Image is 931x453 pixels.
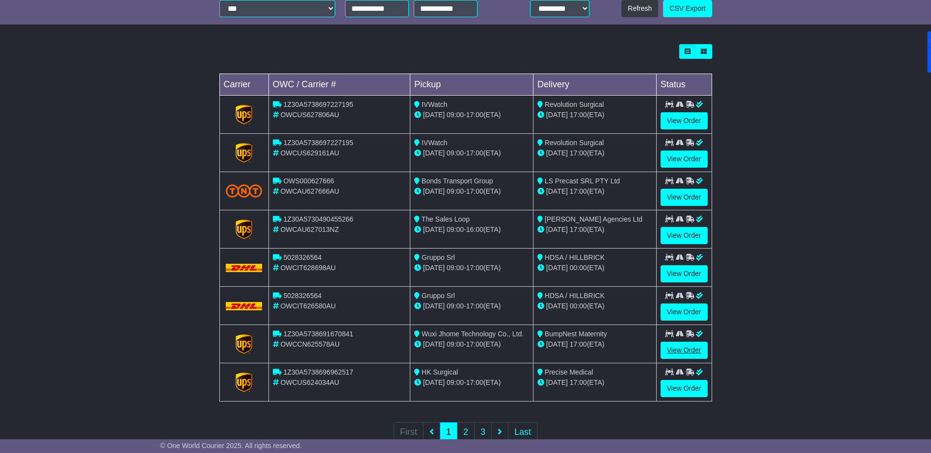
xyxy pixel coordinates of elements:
[545,330,607,338] span: BumpNest Maternity
[236,334,252,354] img: GetCarrierServiceLogo
[570,302,587,310] span: 00:00
[422,177,493,185] span: Bonds Transport Group
[545,368,593,376] span: Precise Medical
[537,263,652,273] div: (ETA)
[661,151,708,168] a: View Order
[283,292,321,300] span: 5028326564
[440,422,457,442] a: 1
[533,74,656,96] td: Delivery
[545,253,605,261] span: HDSA / HILLBRICK
[546,226,568,233] span: [DATE]
[280,226,339,233] span: OWCAU627013NZ
[545,292,605,300] span: HDSA / HILLBRICK
[423,340,445,348] span: [DATE]
[283,139,353,147] span: 1Z30A5738697227195
[466,340,483,348] span: 17:00
[466,378,483,386] span: 17:00
[537,148,652,158] div: (ETA)
[423,302,445,310] span: [DATE]
[447,111,464,119] span: 09:00
[226,302,263,310] img: DHL.png
[537,225,652,235] div: (ETA)
[283,177,334,185] span: OWS000627666
[447,149,464,157] span: 09:00
[546,302,568,310] span: [DATE]
[466,187,483,195] span: 17:00
[280,111,339,119] span: OWCUS627806AU
[236,220,252,239] img: GetCarrierServiceLogo
[280,378,339,386] span: OWCUS624034AU
[661,112,708,129] a: View Order
[466,149,483,157] span: 17:00
[410,74,533,96] td: Pickup
[447,340,464,348] span: 09:00
[423,149,445,157] span: [DATE]
[546,264,568,272] span: [DATE]
[236,105,252,125] img: GetCarrierServiceLogo
[283,368,353,376] span: 1Z30A5738696962517
[570,264,587,272] span: 00:00
[661,342,708,359] a: View Order
[423,187,445,195] span: [DATE]
[545,177,620,185] span: LS Precast SRL PTY Ltd
[280,302,336,310] span: OWCIT626580AU
[570,340,587,348] span: 17:00
[466,302,483,310] span: 17:00
[422,139,447,147] span: IVWatch
[656,74,712,96] td: Status
[226,184,263,198] img: TNT_Domestic.png
[447,378,464,386] span: 09:00
[414,339,529,350] div: - (ETA)
[545,139,604,147] span: Revolution Surgical
[422,292,455,300] span: Gruppo Srl
[422,215,470,223] span: The Sales Loop
[160,442,302,450] span: © One World Courier 2025. All rights reserved.
[283,101,353,108] span: 1Z30A5738697227195
[537,377,652,388] div: (ETA)
[447,264,464,272] span: 09:00
[457,422,475,442] a: 2
[537,339,652,350] div: (ETA)
[283,253,321,261] span: 5028326564
[447,226,464,233] span: 09:00
[422,101,447,108] span: IVWatch
[570,378,587,386] span: 17:00
[545,215,642,223] span: [PERSON_NAME] Agencies Ltd
[661,380,708,397] a: View Order
[546,187,568,195] span: [DATE]
[414,148,529,158] div: - (ETA)
[414,301,529,311] div: - (ETA)
[546,340,568,348] span: [DATE]
[537,110,652,120] div: (ETA)
[546,111,568,119] span: [DATE]
[661,303,708,321] a: View Order
[661,265,708,282] a: View Order
[423,111,445,119] span: [DATE]
[661,189,708,206] a: View Order
[236,143,252,163] img: GetCarrierServiceLogo
[280,187,339,195] span: OWCAU627666AU
[466,111,483,119] span: 17:00
[570,226,587,233] span: 17:00
[414,377,529,388] div: - (ETA)
[283,215,353,223] span: 1Z30A5730490455266
[280,264,336,272] span: OWCIT628698AU
[570,187,587,195] span: 17:00
[236,373,252,392] img: GetCarrierServiceLogo
[466,264,483,272] span: 17:00
[414,186,529,197] div: - (ETA)
[447,187,464,195] span: 09:00
[474,422,492,442] a: 3
[422,253,455,261] span: Gruppo Srl
[268,74,410,96] td: OWC / Carrier #
[423,264,445,272] span: [DATE]
[546,149,568,157] span: [DATE]
[414,225,529,235] div: - (ETA)
[422,368,458,376] span: HK Surgical
[423,378,445,386] span: [DATE]
[283,330,353,338] span: 1Z30A5738691670841
[546,378,568,386] span: [DATE]
[570,111,587,119] span: 17:00
[422,330,524,338] span: Wuxi Jhome Technology Co., Ltd.
[447,302,464,310] span: 09:00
